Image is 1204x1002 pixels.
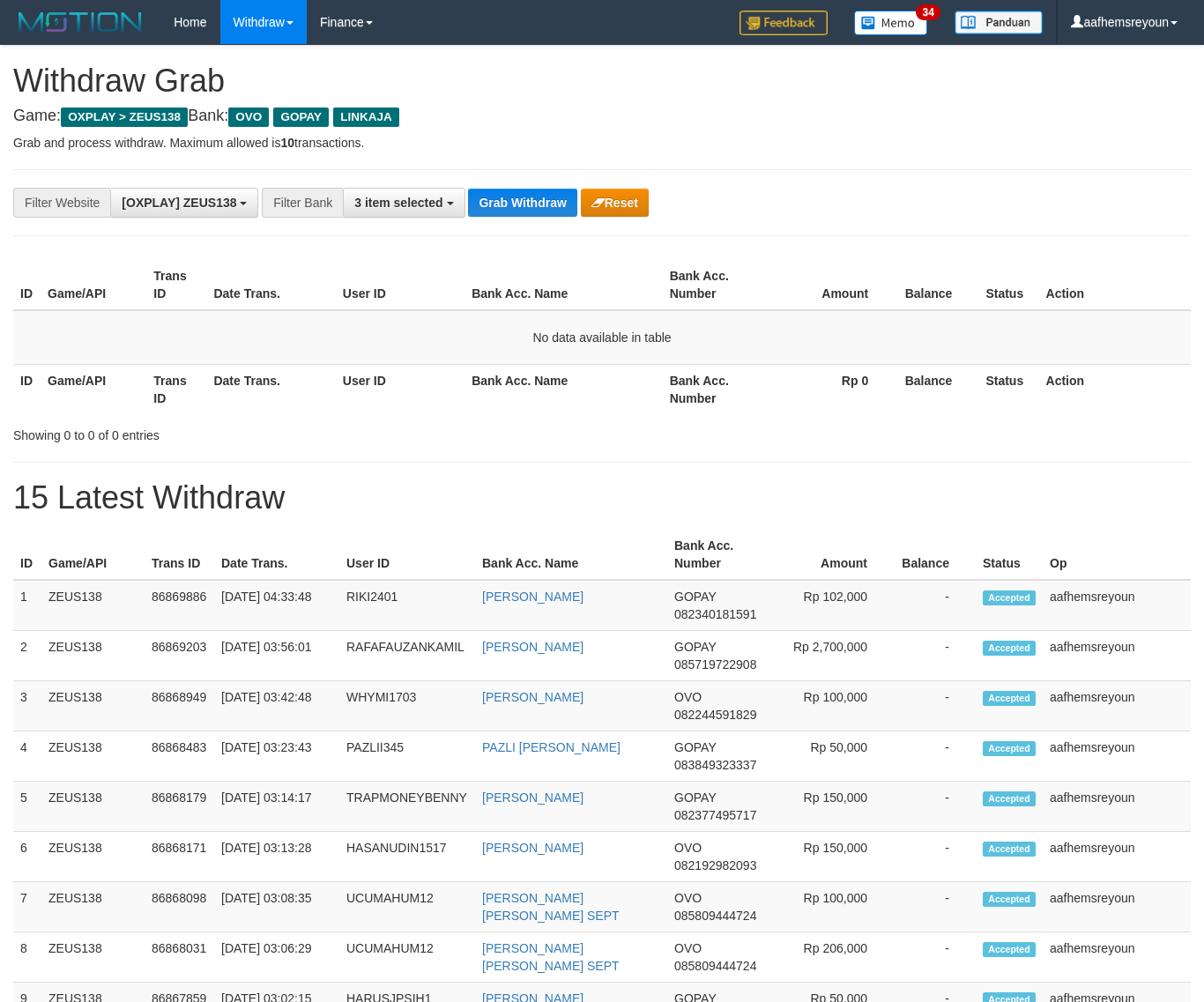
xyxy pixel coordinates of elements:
th: Balance [894,530,976,580]
td: 86868179 [145,782,214,832]
td: aafhemsreyoun [1043,782,1191,832]
td: - [894,932,976,983]
td: 7 [13,882,41,932]
span: OVO [674,690,702,704]
th: Amount [769,260,895,310]
td: ZEUS138 [41,782,145,832]
p: Grab and process withdraw. Maximum allowed is transactions. [13,134,1191,152]
th: ID [13,364,41,414]
td: Rp 2,700,000 [771,631,894,681]
th: Bank Acc. Number [667,530,771,580]
td: TRAPMONEYBENNY [339,782,475,832]
h4: Game: Bank: [13,108,1191,125]
th: Amount [771,530,894,580]
td: aafhemsreyoun [1043,731,1191,782]
span: OXPLAY > ZEUS138 [61,108,188,127]
div: Showing 0 to 0 of 0 entries [13,419,488,444]
td: - [894,832,976,882]
a: [PERSON_NAME] [482,841,583,855]
th: Date Trans. [214,530,339,580]
div: Filter Website [13,188,110,218]
td: 86869203 [145,631,214,681]
td: 2 [13,631,41,681]
th: Bank Acc. Name [475,530,667,580]
td: [DATE] 03:56:01 [214,631,339,681]
td: - [894,681,976,731]
th: Status [978,364,1038,414]
td: 5 [13,782,41,832]
td: RAFAFAUZANKAMIL [339,631,475,681]
th: User ID [339,530,475,580]
th: Game/API [41,530,145,580]
td: RIKI2401 [339,580,475,631]
span: Accepted [983,641,1036,656]
td: PAZLII345 [339,731,475,782]
td: [DATE] 04:33:48 [214,580,339,631]
td: Rp 102,000 [771,580,894,631]
th: Bank Acc. Number [663,260,769,310]
td: 86868171 [145,832,214,882]
td: aafhemsreyoun [1043,681,1191,731]
button: Reset [581,189,649,217]
th: Trans ID [146,364,206,414]
a: [PERSON_NAME] [PERSON_NAME] SEPT [482,891,620,923]
td: 8 [13,932,41,983]
td: HASANUDIN1517 [339,832,475,882]
span: OVO [674,941,702,955]
span: GOPAY [674,740,716,754]
span: Accepted [983,691,1036,706]
td: Rp 206,000 [771,932,894,983]
th: Game/API [41,260,146,310]
td: Rp 100,000 [771,681,894,731]
th: ID [13,530,41,580]
td: 4 [13,731,41,782]
td: ZEUS138 [41,932,145,983]
td: ZEUS138 [41,681,145,731]
td: - [894,631,976,681]
h1: Withdraw Grab [13,63,1191,99]
th: Op [1043,530,1191,580]
span: GOPAY [674,590,716,604]
td: UCUMAHUM12 [339,932,475,983]
td: aafhemsreyoun [1043,631,1191,681]
th: Action [1039,260,1191,310]
th: Bank Acc. Name [465,364,663,414]
a: [PERSON_NAME] [482,690,583,704]
th: Trans ID [146,260,206,310]
span: Accepted [983,741,1036,756]
span: 34 [916,4,940,20]
th: Balance [895,364,978,414]
td: aafhemsreyoun [1043,932,1191,983]
td: - [894,731,976,782]
td: 1 [13,580,41,631]
span: [OXPLAY] ZEUS138 [122,196,236,210]
h1: 15 Latest Withdraw [13,480,1191,516]
span: OVO [674,891,702,905]
a: PAZLI [PERSON_NAME] [482,740,621,754]
span: Copy 085719722908 to clipboard [674,657,756,672]
span: GOPAY [273,108,329,127]
button: 3 item selected [343,188,465,218]
span: Accepted [983,942,1036,957]
span: LINKAJA [333,108,399,127]
td: Rp 100,000 [771,882,894,932]
td: Rp 50,000 [771,731,894,782]
th: Status [976,530,1043,580]
a: [PERSON_NAME] [482,790,583,805]
th: User ID [336,364,465,414]
th: Balance [895,260,978,310]
a: [PERSON_NAME] [PERSON_NAME] SEPT [482,941,620,973]
td: Rp 150,000 [771,832,894,882]
td: - [894,580,976,631]
span: OVO [674,841,702,855]
span: Copy 083849323337 to clipboard [674,758,756,772]
a: [PERSON_NAME] [482,590,583,604]
td: [DATE] 03:08:35 [214,882,339,932]
span: Copy 082192982093 to clipboard [674,858,756,872]
td: 86868031 [145,932,214,983]
td: Rp 150,000 [771,782,894,832]
th: Trans ID [145,530,214,580]
th: ID [13,260,41,310]
img: Button%20Memo.svg [854,11,928,35]
td: UCUMAHUM12 [339,882,475,932]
